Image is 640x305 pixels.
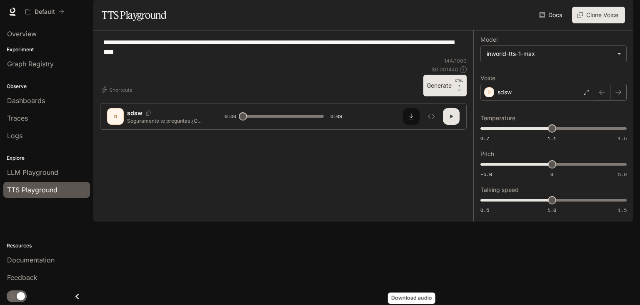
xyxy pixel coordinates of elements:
p: Temperature [480,115,515,121]
div: inworld-tts-1-max [481,46,626,62]
span: 5.0 [618,171,627,178]
button: All workspaces [22,3,68,20]
span: 0.7 [480,135,489,142]
p: Seguramente te preguntas ¿Que [MEDICAL_DATA][PERSON_NAME] es el departamento de Mantenimiento y S... [127,117,205,124]
p: Default [35,8,55,15]
p: ⏎ [455,78,463,93]
span: 0:09 [330,112,342,121]
p: $ 0.001440 [432,66,458,73]
p: Pitch [480,151,494,157]
h1: TTS Playground [102,7,166,23]
p: 144 / 1000 [444,57,467,64]
span: 1.0 [547,207,556,214]
p: Talking speed [480,187,519,193]
button: Shortcuts [100,83,135,96]
p: Model [480,37,497,43]
div: D [109,110,122,123]
div: Download audio [388,292,435,304]
button: Clone Voice [572,7,625,23]
span: 0:00 [225,112,236,121]
p: sdsw [127,109,142,117]
a: Docs [537,7,565,23]
div: inworld-tts-1-max [487,50,613,58]
span: 1.1 [547,135,556,142]
span: -5.0 [480,171,492,178]
span: 0 [550,171,553,178]
p: sdsw [497,88,512,96]
span: 1.5 [618,207,627,214]
p: Voice [480,75,495,81]
button: GenerateCTRL +⏎ [423,75,467,96]
button: Copy Voice ID [142,111,154,116]
span: 1.5 [618,135,627,142]
button: Inspect [423,108,440,125]
button: Download audio [403,108,420,125]
p: CTRL + [455,78,463,88]
span: 0.5 [480,207,489,214]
